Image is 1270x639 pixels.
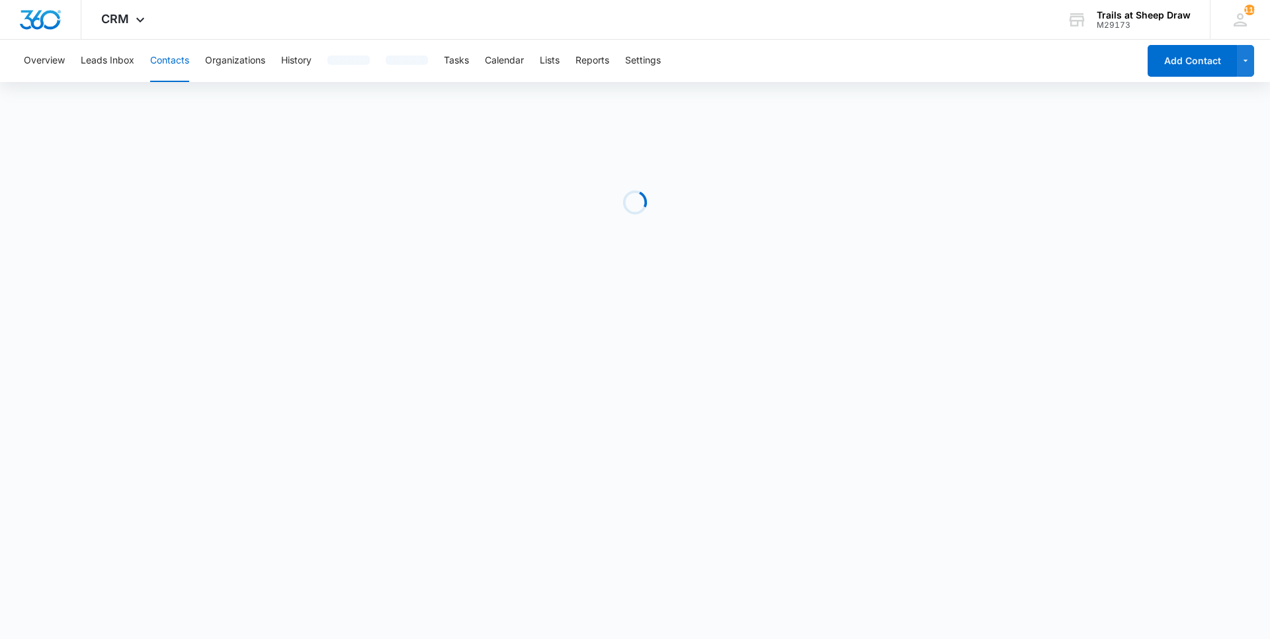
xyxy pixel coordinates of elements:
div: account id [1097,21,1191,30]
button: Settings [625,40,661,82]
button: Leads Inbox [81,40,134,82]
button: Reports [575,40,609,82]
button: History [281,40,312,82]
span: CRM [101,12,129,26]
button: Calendar [485,40,524,82]
button: Add Contact [1148,45,1237,77]
button: Contacts [150,40,189,82]
button: Organizations [205,40,265,82]
div: account name [1097,10,1191,21]
span: 118 [1244,5,1255,15]
button: Overview [24,40,65,82]
button: Tasks [444,40,469,82]
div: notifications count [1244,5,1255,15]
button: Lists [540,40,560,82]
